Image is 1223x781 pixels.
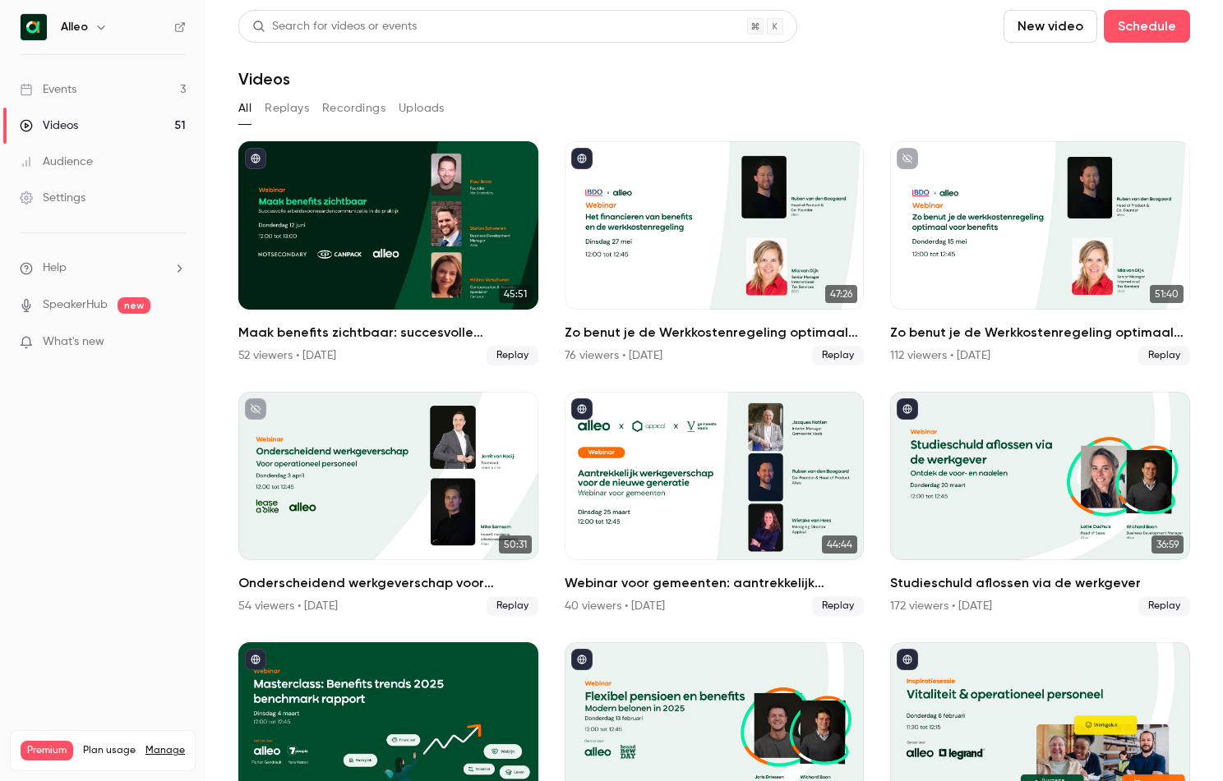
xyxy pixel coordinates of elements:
a: 51:40Zo benut je de Werkkostenregeling optimaal voor benefits112 viewers • [DATE]Replay [890,141,1190,365]
a: 47:26Zo benut je de Werkkostenregeling optimaal voor benefits76 viewers • [DATE]Replay [565,141,865,365]
a: 45:51Maak benefits zichtbaar: succesvolle arbeidsvoorwaarden communicatie in de praktijk52 viewer... [238,141,538,365]
span: Replay [1138,596,1190,616]
button: Uploads [399,95,445,122]
div: 40 viewers • [DATE] [565,598,665,614]
h2: Studieschuld aflossen via de werkgever [890,573,1190,593]
a: SpeakerHub [43,296,108,314]
span: 45:51 [499,285,532,303]
div: 172 viewers • [DATE] [890,598,992,614]
h1: Videos [238,69,290,89]
li: Webinar voor gemeenten: aantrekkelijk werkgeverschap voor de nieuwe generatie [565,392,865,616]
button: published [571,649,593,670]
button: published [897,649,918,670]
button: Replays [265,95,309,122]
button: unpublished [897,148,918,169]
img: Alleo [21,14,47,40]
span: Help [43,260,67,277]
div: Settings [20,190,85,206]
div: 54 viewers • [DATE] [238,598,338,614]
span: 36:59 [1151,535,1184,554]
div: 112 viewers • [DATE] [890,347,990,364]
button: unpublished [245,398,266,420]
a: 50:31Onderscheidend werkgeverschap voor operationeel personeel54 viewers • [DATE]Replay [238,392,538,616]
li: Maak benefits zichtbaar: succesvolle arbeidsvoorwaarden communicatie in de praktijk [238,141,538,365]
button: published [245,148,266,169]
button: New video [1004,10,1097,43]
div: 76 viewers • [DATE] [565,347,662,364]
div: Audience [20,154,93,170]
li: help-dropdown-opener [20,260,186,277]
a: 36:59Studieschuld aflossen via de werkgever172 viewers • [DATE]Replay [890,392,1190,616]
span: What's new [43,333,104,351]
span: Replay [487,346,538,365]
h2: Onderscheidend werkgeverschap voor operationeel personeel [238,573,538,593]
span: Replay [487,596,538,616]
button: published [571,148,593,169]
button: published [245,649,266,670]
li: Zo benut je de Werkkostenregeling optimaal voor benefits [565,141,865,365]
button: Recordings [322,95,385,122]
span: 50:31 [499,535,532,554]
span: Replay [1138,346,1190,365]
button: published [571,398,593,420]
span: Replay [812,346,864,365]
div: Search for videos or events [252,18,417,35]
h2: Maak benefits zichtbaar: succesvolle arbeidsvoorwaarden communicatie in de praktijk [238,323,538,342]
button: All [238,95,252,122]
span: 44:44 [822,535,857,554]
span: Replay [812,596,864,616]
h2: Webinar voor gemeenten: aantrekkelijk werkgeverschap voor de nieuwe generatie [565,573,865,593]
div: 52 viewers • [DATE] [238,347,336,364]
h2: Zo benut je de Werkkostenregeling optimaal voor benefits [890,323,1190,342]
a: Manage [145,744,185,757]
section: Videos [238,10,1190,771]
h6: Alleo [61,19,88,35]
button: Schedule [1104,10,1190,43]
li: Onderscheidend werkgeverschap voor operationeel personeel [238,392,538,616]
button: published [897,398,918,420]
li: Studieschuld aflossen via de werkgever [890,392,1190,616]
li: Zo benut je de Werkkostenregeling optimaal voor benefits [890,141,1190,365]
span: 51:40 [1150,285,1184,303]
span: 47:26 [825,285,857,303]
span: Premium [21,741,73,760]
div: Events [20,81,76,98]
h2: Zo benut je de Werkkostenregeling optimaal voor benefits [565,323,865,342]
span: new [118,297,150,314]
a: 44:44Webinar voor gemeenten: aantrekkelijk werkgeverschap voor de nieuwe generatie40 viewers • [D... [565,392,865,616]
div: Videos [20,117,78,134]
span: Plan usage [83,744,136,757]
